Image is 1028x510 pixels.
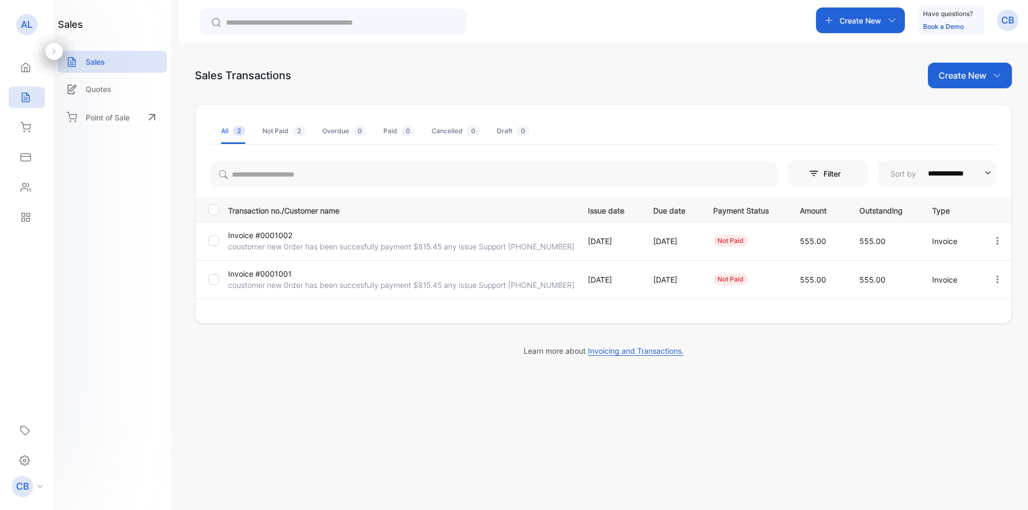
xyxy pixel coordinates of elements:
span: 555.00 [800,237,826,246]
p: AL [21,18,33,32]
iframe: LiveChat chat widget [983,465,1028,510]
button: CB [997,7,1018,33]
p: Quotes [86,83,111,95]
span: 0 [467,126,480,136]
div: Paid [383,126,414,136]
div: Sales Transactions [195,67,291,83]
p: Due date [653,203,692,216]
p: Invoice #0001001 [228,268,344,279]
p: [DATE] [653,235,692,247]
p: Payment Status [713,203,778,216]
p: [DATE] [588,235,631,247]
p: Amount [800,203,838,216]
button: Create New [816,7,905,33]
p: Outstanding [859,203,910,216]
a: Book a Demo [923,22,964,31]
span: 2 [293,126,305,136]
div: not paid [713,235,748,247]
p: Sales [86,56,105,67]
button: Sort by [879,161,996,186]
div: not paid [713,273,748,285]
a: Point of Sale [58,105,167,129]
span: Invoicing and Transactions. [588,346,684,356]
span: 555.00 [859,275,886,284]
p: [DATE] [653,274,692,285]
span: 0 [517,126,530,136]
p: Sort by [890,168,916,179]
p: Create New [939,69,986,82]
div: Overdue [322,126,366,136]
p: Transaction no./Customer name [228,203,575,216]
p: CB [1001,13,1014,27]
p: Type [932,203,970,216]
span: 0 [402,126,414,136]
p: coustomer new 0rder has been succesfully payment $815.45 any issue Support ‪‪[PHONE_NUMBER]‬ [228,241,575,252]
div: Draft [497,126,530,136]
p: Create New [840,15,881,26]
p: [DATE] [588,274,631,285]
a: Quotes [58,78,167,100]
div: All [221,126,245,136]
a: Sales [58,51,167,73]
h1: sales [58,17,83,32]
span: 2 [233,126,245,136]
p: Invoice [932,235,970,247]
p: Point of Sale [86,112,130,123]
p: Learn more about [195,345,1012,356]
div: Cancelled [432,126,480,136]
div: Not Paid [262,126,305,136]
p: Issue date [588,203,631,216]
span: 0 [353,126,366,136]
span: 555.00 [859,237,886,246]
p: Invoice #0001002 [228,230,344,241]
p: Invoice [932,274,970,285]
span: 555.00 [800,275,826,284]
p: coustomer new 0rder has been succesfully payment $815.45 any issue Support ‪‪[PHONE_NUMBER]‬ [228,279,575,291]
p: Have questions? [923,9,973,19]
button: Create New [928,63,1012,88]
p: CB [16,479,29,493]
